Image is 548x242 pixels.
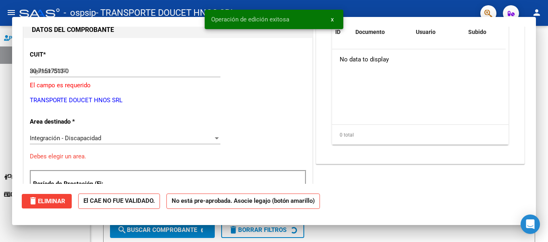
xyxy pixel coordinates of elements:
[6,8,16,17] mat-icon: menu
[532,8,542,17] mat-icon: person
[22,194,72,208] button: Eliminar
[355,29,385,35] span: Documento
[332,125,509,145] div: 0 total
[468,29,486,35] span: Subido
[166,194,320,209] strong: No está pre-aprobada. Asocie legajo (botón amarillo)
[30,96,306,105] p: TRANSPORTE DOUCET HNOS SRL
[228,225,238,235] mat-icon: delete
[96,4,235,22] span: - TRANSPORTE DOUCET HNOS SRL
[4,34,77,42] span: Prestadores / Proveedores
[331,16,334,23] span: x
[352,23,413,41] datatable-header-cell: Documento
[28,198,65,205] span: Eliminar
[413,23,465,41] datatable-header-cell: Usuario
[416,29,436,35] span: Usuario
[30,117,113,126] p: Area destinado *
[78,194,160,209] strong: El CAE NO FUE VALIDADO.
[324,12,340,27] button: x
[4,173,42,181] span: Instructivos
[521,215,540,234] div: Open Intercom Messenger
[505,23,546,41] datatable-header-cell: Acción
[30,81,306,90] p: El campo es requerido
[64,4,96,22] span: - ospsip
[211,15,289,23] span: Operación de edición exitosa
[32,26,114,34] strong: DATOS DEL COMPROBANTE
[117,225,127,235] mat-icon: search
[30,50,113,59] p: CUIT
[33,179,114,198] p: Período de Prestación (Ej: 202305 para Mayo 2023
[465,23,505,41] datatable-header-cell: Subido
[28,196,38,206] mat-icon: delete
[30,152,306,161] p: Debes elegir un area.
[117,226,197,234] span: Buscar Comprobante
[332,49,506,69] div: No data to display
[4,190,57,199] span: Datos de contacto
[30,135,101,142] span: Integración - Discapacidad
[228,226,286,234] span: Borrar Filtros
